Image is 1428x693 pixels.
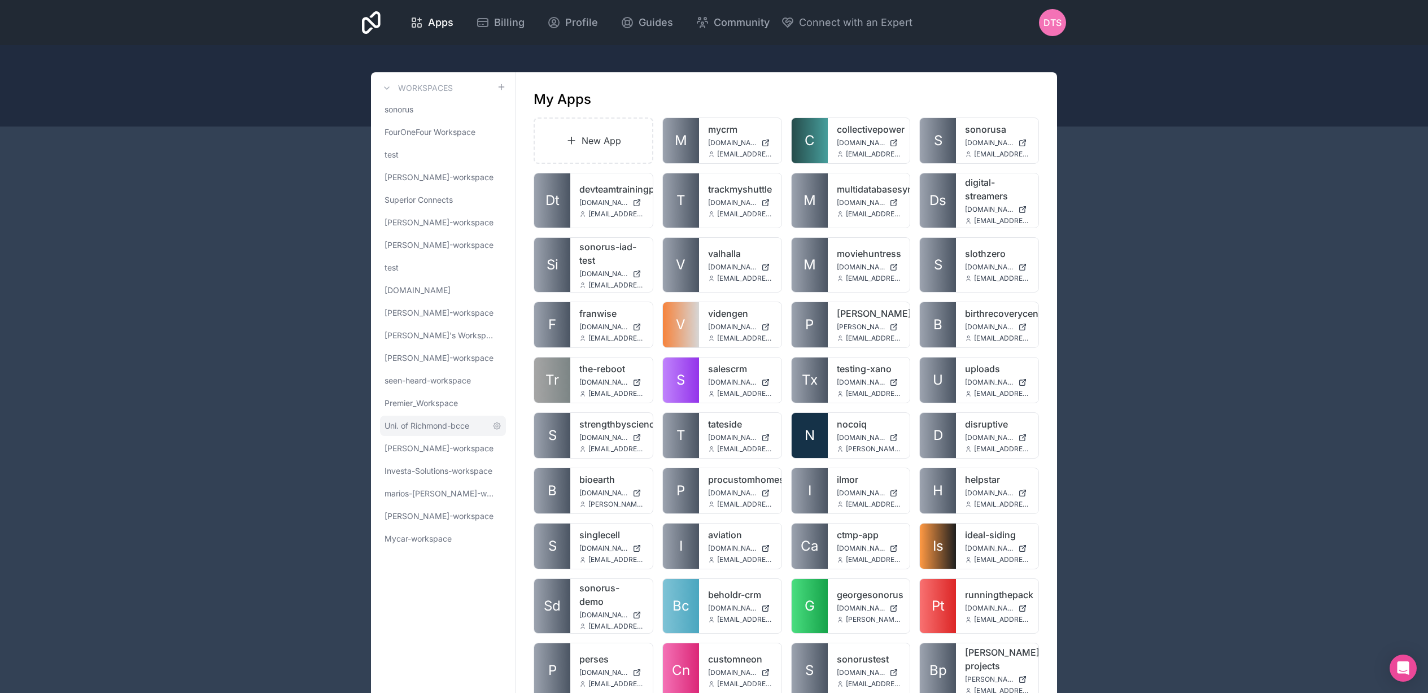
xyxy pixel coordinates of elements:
[672,597,689,615] span: Bc
[965,675,1029,684] a: [PERSON_NAME][DOMAIN_NAME]
[579,269,644,278] a: [DOMAIN_NAME]
[717,334,772,343] span: [EMAIL_ADDRESS][DOMAIN_NAME]
[385,488,497,499] span: marios-[PERSON_NAME]-workspace
[837,307,901,320] a: [PERSON_NAME]
[579,307,644,320] a: franwise
[612,10,682,35] a: Guides
[708,433,757,442] span: [DOMAIN_NAME]
[965,433,1014,442] span: [DOMAIN_NAME]
[534,90,591,108] h1: My Apps
[534,468,570,513] a: B
[534,413,570,458] a: S
[548,316,556,334] span: F
[579,417,644,431] a: strengthbyscience
[385,443,494,454] span: [PERSON_NAME]-workspace
[837,489,901,498] a: [DOMAIN_NAME]
[708,652,772,666] a: customneon
[714,15,770,30] span: Community
[676,371,685,389] span: S
[534,173,570,228] a: Dt
[837,417,901,431] a: nocoiq
[837,247,901,260] a: moviehuntress
[965,307,1029,320] a: birthrecoverycenter
[708,198,757,207] span: [DOMAIN_NAME]
[837,544,885,553] span: [DOMAIN_NAME]
[837,362,901,376] a: testing-xano
[846,500,901,509] span: [EMAIL_ADDRESS][DOMAIN_NAME]
[965,322,1014,332] span: [DOMAIN_NAME]
[380,212,506,233] a: [PERSON_NAME]-workspace
[974,150,1029,159] span: [EMAIL_ADDRESS][DOMAIN_NAME]
[687,10,779,35] a: Community
[792,358,828,403] a: Tx
[380,99,506,120] a: sonorus
[974,274,1029,283] span: [EMAIL_ADDRESS][DOMAIN_NAME]
[792,173,828,228] a: M
[380,506,506,526] a: [PERSON_NAME]-workspace
[708,307,772,320] a: videngen
[380,529,506,549] a: Mycar-workspace
[837,489,885,498] span: [DOMAIN_NAME]
[920,173,956,228] a: Ds
[398,82,453,94] h3: Workspaces
[676,191,685,210] span: T
[708,489,772,498] a: [DOMAIN_NAME]
[837,198,901,207] a: [DOMAIN_NAME]
[588,389,644,398] span: [EMAIL_ADDRESS][DOMAIN_NAME]
[385,398,458,409] span: Premier_Workspace
[708,378,757,387] span: [DOMAIN_NAME]
[708,433,772,442] a: [DOMAIN_NAME]
[837,544,901,553] a: [DOMAIN_NAME]
[974,555,1029,564] span: [EMAIL_ADDRESS][DOMAIN_NAME]
[401,10,462,35] a: Apps
[579,668,628,677] span: [DOMAIN_NAME]
[717,150,772,159] span: [EMAIL_ADDRESS][DOMAIN_NAME]
[717,274,772,283] span: [EMAIL_ADDRESS][DOMAIN_NAME]
[579,544,644,553] a: [DOMAIN_NAME]
[792,302,828,347] a: P
[708,604,772,613] a: [DOMAIN_NAME]
[548,426,557,444] span: S
[380,122,506,142] a: FourOneFour Workspace
[929,191,946,210] span: Ds
[717,210,772,219] span: [EMAIL_ADDRESS][DOMAIN_NAME]
[663,468,699,513] a: P
[380,461,506,481] a: Investa-Solutions-workspace
[929,661,947,679] span: Bp
[385,217,494,228] span: [PERSON_NAME]-workspace
[792,413,828,458] a: N
[676,316,685,334] span: V
[579,182,644,196] a: devteamtrainingportal
[837,378,901,387] a: [DOMAIN_NAME]
[920,238,956,292] a: S
[579,322,628,332] span: [DOMAIN_NAME]
[1043,16,1062,29] span: DTS
[385,465,492,477] span: Investa-Solutions-workspace
[792,579,828,633] a: G
[837,604,885,613] span: [DOMAIN_NAME]
[932,597,945,615] span: Pt
[708,544,772,553] a: [DOMAIN_NAME]
[717,615,772,624] span: [EMAIL_ADDRESS][DOMAIN_NAME]
[708,322,757,332] span: [DOMAIN_NAME]
[708,588,772,602] a: beholdr-crm
[579,668,644,677] a: [DOMAIN_NAME]
[846,444,901,454] span: [PERSON_NAME][EMAIL_ADDRESS][DOMAIN_NAME]
[965,473,1029,486] a: helpstar
[385,375,471,386] span: seen-heard-workspace
[380,145,506,165] a: test
[801,537,818,555] span: Ca
[837,528,901,542] a: ctmp-app
[385,285,451,296] span: [DOMAIN_NAME]
[717,500,772,509] span: [EMAIL_ADDRESS][DOMAIN_NAME]
[708,247,772,260] a: valhalla
[965,417,1029,431] a: disruptive
[708,138,772,147] a: [DOMAIN_NAME]
[837,433,901,442] a: [DOMAIN_NAME]
[1390,655,1417,682] div: Open Intercom Messenger
[380,325,506,346] a: [PERSON_NAME]'s Workspace
[385,533,452,544] span: Mycar-workspace
[846,274,901,283] span: [EMAIL_ADDRESS][DOMAIN_NAME]
[717,389,772,398] span: [EMAIL_ADDRESS][DOMAIN_NAME]
[579,378,644,387] a: [DOMAIN_NAME]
